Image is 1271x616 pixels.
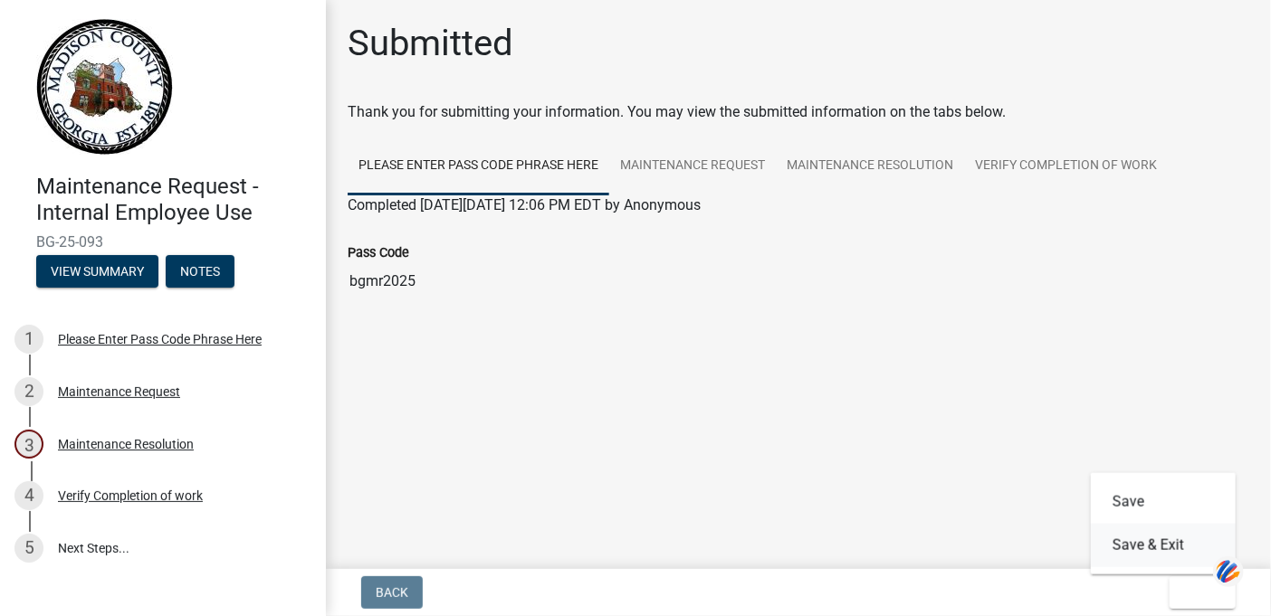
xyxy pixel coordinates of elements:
[36,265,158,280] wm-modal-confirm: Summary
[361,576,423,609] button: Back
[1213,555,1244,589] img: svg+xml;base64,PHN2ZyB3aWR0aD0iNDQiIGhlaWdodD0iNDQiIHZpZXdCb3g9IjAgMCA0NCA0NCIgZmlsbD0ibm9uZSIgeG...
[348,196,701,213] span: Completed [DATE][DATE] 12:06 PM EDT by Anonymous
[1091,473,1236,574] div: Exit
[1091,524,1236,567] button: Save & Exit
[36,19,173,155] img: Madison County, Georgia
[58,385,180,398] div: Maintenance Request
[1170,576,1236,609] button: Exit
[58,333,262,346] div: Please Enter Pass Code Phrase Here
[166,265,234,280] wm-modal-confirm: Notes
[609,137,776,195] a: Maintenance Request
[58,489,203,502] div: Verify Completion of work
[14,534,43,563] div: 5
[964,137,1168,195] a: Verify Completion of work
[348,22,513,65] h1: Submitted
[166,255,234,288] button: Notes
[1184,585,1210,600] span: Exit
[14,377,43,406] div: 2
[348,247,409,260] label: Pass Code
[14,430,43,459] div: 3
[376,585,408,600] span: Back
[36,233,290,251] span: BG-25-093
[1091,480,1236,524] button: Save
[14,325,43,354] div: 1
[36,174,311,226] h4: Maintenance Request - Internal Employee Use
[14,481,43,510] div: 4
[776,137,964,195] a: Maintenance Resolution
[348,101,1249,123] div: Thank you for submitting your information. You may view the submitted information on the tabs below.
[348,137,609,195] a: Please Enter Pass Code Phrase Here
[36,255,158,288] button: View Summary
[58,438,194,450] div: Maintenance Resolution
